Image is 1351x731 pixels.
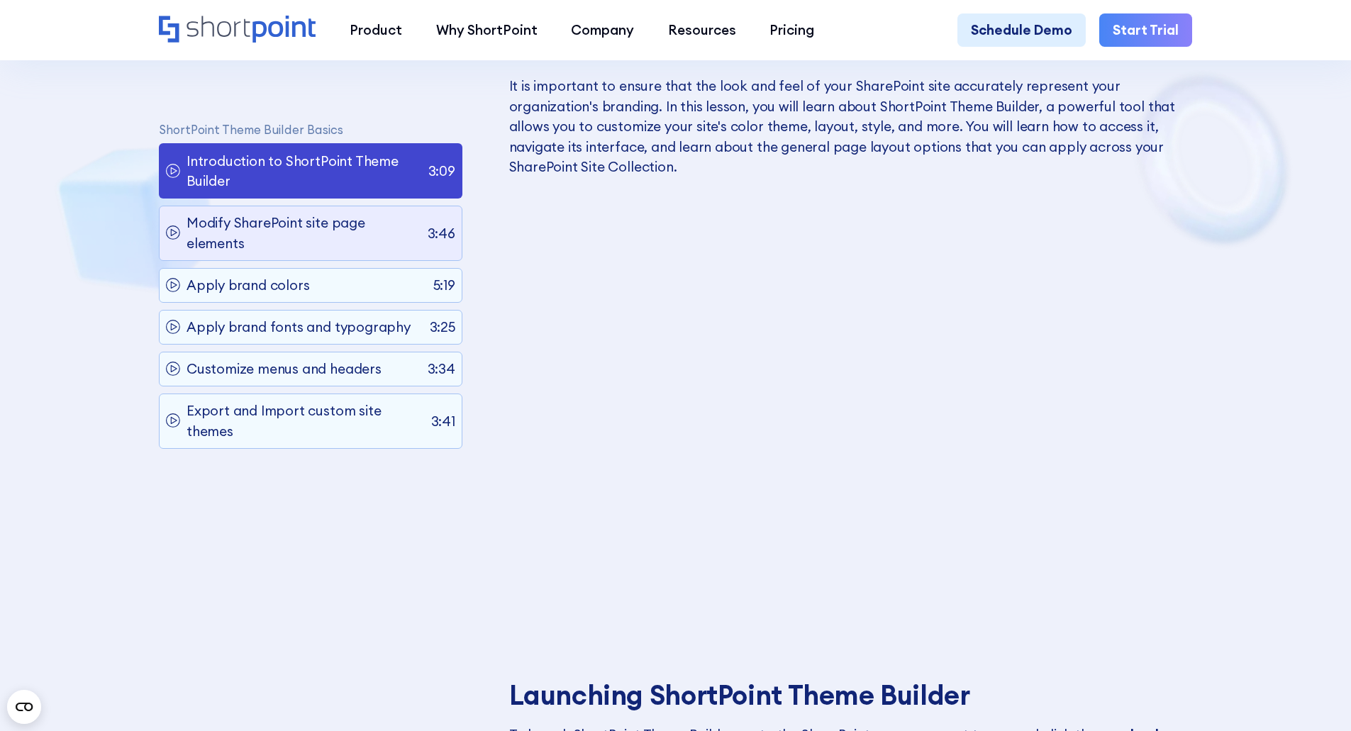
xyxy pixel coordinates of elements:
[571,20,634,40] div: Company
[7,690,41,724] button: Open CMP widget
[428,161,455,182] p: 3:09
[419,13,555,48] a: Why ShortPoint
[1099,13,1192,48] a: Start Trial
[436,20,538,40] div: Why ShortPoint
[428,359,455,380] p: 3:34
[187,401,424,442] p: Export and Import custom site themes
[509,679,1182,710] h3: Launching ShortPoint Theme Builder
[769,20,814,40] div: Pricing
[187,213,421,254] p: Modify SharePoint site page elements
[350,20,402,40] div: Product
[428,223,455,244] p: 3:46
[187,275,310,296] p: Apply brand colors
[333,13,419,48] a: Product
[433,275,455,296] p: 5:19
[509,76,1182,177] p: It is important to ensure that the look and feel of your SharePoint site accurately represent you...
[753,13,832,48] a: Pricing
[187,151,421,191] p: Introduction to ShortPoint Theme Builder
[1280,663,1351,731] iframe: Chat Widget
[159,16,316,45] a: Home
[957,13,1086,48] a: Schedule Demo
[187,359,382,380] p: Customize menus and headers
[187,318,411,338] p: Apply brand fonts and typography
[554,13,651,48] a: Company
[159,123,463,137] p: ShortPoint Theme Builder Basics
[431,411,455,432] p: 3:41
[509,31,1182,62] h3: Introduction to ShortPoint Theme Builder
[668,20,736,40] div: Resources
[651,13,753,48] a: Resources
[430,318,455,338] p: 3:25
